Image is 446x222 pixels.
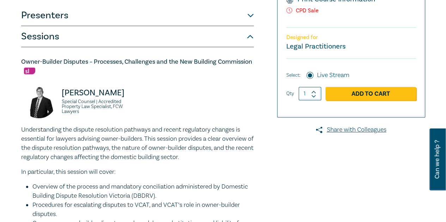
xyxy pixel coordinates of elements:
[21,58,254,75] h5: Owner-Builder Disputes – Processes, Challenges and the New Building Commission
[286,90,294,97] label: Qty
[286,71,300,79] span: Select:
[32,182,254,201] li: Overview of the process and mandatory conciliation administered by Domestic Building Dispute Reso...
[62,87,133,99] p: [PERSON_NAME]
[21,167,254,177] p: In particular, this session will cover:
[21,83,56,118] img: David McKenzie
[32,201,254,219] li: Procedures for escalating disputes to VCAT, and VCAT’s role in owner-builder disputes.
[299,87,321,100] input: 1
[21,26,254,47] button: Sessions
[277,125,425,134] a: Share with Colleagues
[62,99,133,114] small: Special Counsel | Accredited Property Law Specialist, FCW Lawyers
[317,71,349,80] label: Live Stream
[286,42,346,51] small: Legal Practitioners
[286,7,416,14] p: CPD Sale
[325,87,416,100] a: Add to Cart
[434,133,440,186] span: Can we help ?
[21,125,254,162] p: Understanding the dispute resolution pathways and recent regulatory changes is essential for lawy...
[24,68,35,74] img: Substantive Law
[286,34,416,41] p: Designed for
[21,5,254,26] button: Presenters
